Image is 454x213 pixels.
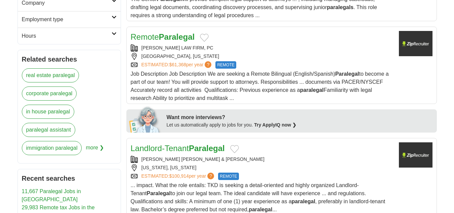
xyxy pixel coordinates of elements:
a: ESTIMATED:$100,914per year? [141,173,216,180]
img: Company logo [399,31,432,56]
strong: Paralegal [159,32,195,41]
button: Add to favorite jobs [230,145,239,153]
span: ? [205,61,211,68]
a: Landlord-TenantParalegal [131,144,225,153]
span: REMOTE [218,173,239,180]
h2: Related searches [22,54,117,64]
a: corporate paralegal [22,86,77,101]
a: real estate paralegal [22,68,79,82]
h2: Hours [22,32,112,40]
div: [GEOGRAPHIC_DATA], [US_STATE] [131,53,394,60]
a: Employment type [18,11,121,28]
a: Try ApplyIQ now ❯ [254,122,296,128]
button: Add to favorite jobs [200,34,209,42]
span: more ❯ [86,141,104,159]
a: ESTIMATED:$61,368per year? [141,61,213,69]
div: [US_STATE], [US_STATE] [131,164,394,171]
a: Hours [18,28,121,44]
strong: paralegal [300,87,324,93]
a: immigration paralegal [22,141,82,155]
h2: Employment type [22,15,112,24]
strong: Paralegal [189,144,225,153]
span: Job Description Job Description We are seeking a Remote Bilingual (English/Spanish) to become a p... [131,71,389,101]
img: Company logo [399,142,432,168]
span: ? [207,173,214,179]
div: Let us automatically apply to jobs for you. [167,121,433,129]
div: Want more interviews? [167,113,433,121]
strong: paralegals [327,4,354,10]
a: 11,667 Paralegal Jobs in [GEOGRAPHIC_DATA] [22,188,81,202]
strong: paralegal [292,199,315,204]
span: REMOTE [215,61,236,69]
span: $100,914 [169,173,189,179]
span: ... impact. What the role entails: TKD is seeking a detail-oriented and highly organized Landlord... [131,182,385,212]
div: [PERSON_NAME] LAW FIRM, PC [131,44,394,51]
a: paralegal assistant [22,123,75,137]
span: $61,368 [169,62,186,67]
a: in house paralegal [22,105,75,119]
strong: Paralegal [335,71,359,77]
a: RemoteParalegal [131,32,195,41]
h2: Recent searches [22,173,117,183]
div: [PERSON_NAME] [PERSON_NAME] & [PERSON_NAME] [131,156,394,163]
strong: Paralegal [147,190,171,196]
img: apply-iq-scientist.png [129,106,162,133]
strong: paralegal [249,207,272,212]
